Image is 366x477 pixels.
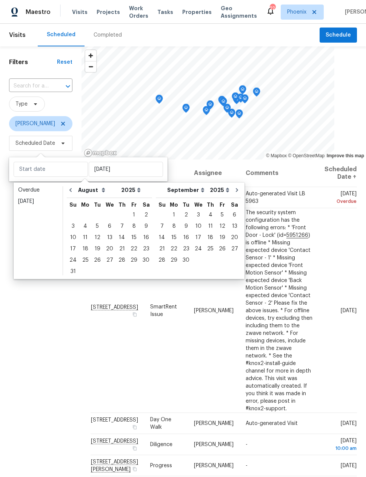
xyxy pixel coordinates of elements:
span: Auto-generated Visit LB 5963 [246,191,305,204]
div: 6 [228,210,241,220]
div: Overdue [324,198,357,205]
div: 26 [216,244,228,254]
div: Tue Sep 23 2025 [180,243,192,255]
div: 21 [156,244,168,254]
abbr: Sunday [69,202,77,207]
span: Scheduled Date [15,140,55,147]
div: Sun Aug 24 2025 [67,255,79,266]
div: Completed [94,31,122,39]
abbr: Friday [220,202,225,207]
div: 22 [168,244,180,254]
abbr: Saturday [231,202,238,207]
div: Map marker [203,106,210,118]
span: [DATE] [324,438,357,452]
div: Thu Aug 14 2025 [116,232,128,243]
abbr: Thursday [118,202,126,207]
div: Sat Aug 02 2025 [140,209,152,221]
div: 22 [128,244,140,254]
div: 3 [192,210,205,220]
div: 22 [270,5,275,12]
div: 28 [116,255,128,265]
button: Copy Address [131,466,138,472]
div: 10 [67,232,79,243]
div: 7 [116,221,128,232]
div: Tue Aug 12 2025 [91,232,103,243]
abbr: Thursday [207,202,214,207]
button: Zoom in [85,50,96,61]
div: Sat Aug 30 2025 [140,255,152,266]
div: 17 [192,232,205,243]
div: 30 [140,255,152,265]
div: 10 [192,221,205,232]
div: 29 [128,255,140,265]
button: Copy Address [131,424,138,431]
input: Tue, Aug 18 [89,162,163,177]
button: Go to next month [231,183,243,198]
div: 4 [79,221,91,232]
div: 19 [216,232,228,243]
button: Copy Address [131,311,138,317]
div: 20 [228,232,241,243]
div: 17 [67,244,79,254]
input: Search for an address... [9,80,51,92]
div: 24 [67,255,79,265]
button: Copy Address [131,445,138,452]
div: Mon Aug 11 2025 [79,232,91,243]
div: 18 [79,244,91,254]
div: Map marker [220,97,227,109]
span: - [246,442,248,447]
div: Map marker [223,104,231,115]
div: 16 [180,232,192,243]
div: 12 [91,232,103,243]
div: 19 [91,244,103,254]
div: 25 [79,255,91,265]
span: [DATE] [341,308,357,313]
div: 2 [140,210,152,220]
div: 9 [140,221,152,232]
div: Map marker [155,95,163,106]
span: Phoenix [287,8,306,16]
div: Wed Aug 06 2025 [103,221,116,232]
div: Tue Sep 09 2025 [180,221,192,232]
div: Sat Sep 13 2025 [228,221,241,232]
div: 4 [205,210,216,220]
div: 14 [116,232,128,243]
div: 14 [156,232,168,243]
div: Wed Aug 13 2025 [103,232,116,243]
div: Mon Aug 18 2025 [79,243,91,255]
a: Mapbox [266,153,287,158]
select: Year [208,184,231,196]
div: Fri Aug 15 2025 [128,232,140,243]
div: 15 [168,232,180,243]
div: Fri Sep 05 2025 [216,209,228,221]
abbr: Wednesday [106,202,114,207]
select: Year [119,184,143,196]
div: Wed Aug 27 2025 [103,255,116,266]
select: Month [165,184,208,196]
span: Tasks [157,9,173,15]
div: Thu Aug 07 2025 [116,221,128,232]
button: Go to previous month [65,183,76,198]
div: Map marker [239,85,246,97]
div: Thu Aug 21 2025 [116,243,128,255]
div: Thu Sep 04 2025 [205,209,216,221]
div: 26 [91,255,103,265]
div: 23 [140,244,152,254]
div: 6 [103,221,116,232]
div: Mon Aug 25 2025 [79,255,91,266]
div: 20 [103,244,116,254]
div: 5 [216,210,228,220]
div: Sun Aug 17 2025 [67,243,79,255]
span: Properties [182,8,212,16]
div: 24 [192,244,205,254]
span: Maestro [26,8,51,16]
div: 29 [168,255,180,265]
div: Map marker [206,100,214,112]
div: Scheduled [47,31,75,38]
button: Open [63,81,73,92]
span: [DATE] [324,191,357,205]
span: [PERSON_NAME] [194,421,234,426]
div: 2 [180,210,192,220]
span: The security system configuration has the following errors: * 'Front Door - Lock' (id= ) is offli... [246,210,312,411]
abbr: Tuesday [94,202,101,207]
